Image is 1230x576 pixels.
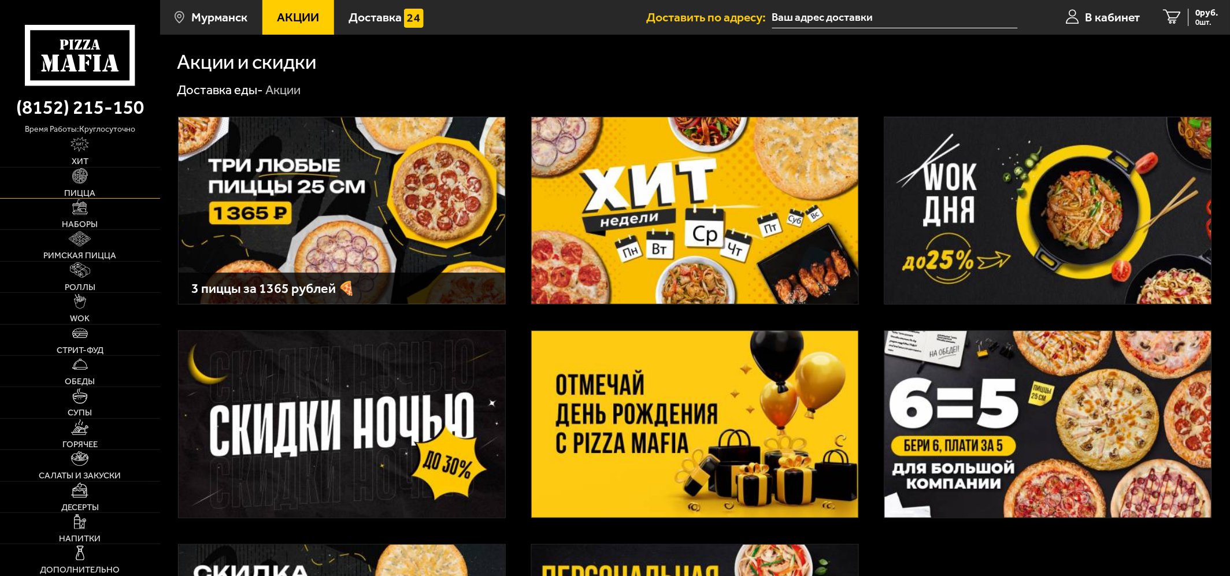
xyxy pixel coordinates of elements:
span: В кабинет [1085,11,1140,23]
span: Мурманск [191,11,247,23]
span: Наборы [62,220,98,229]
span: Супы [68,408,92,417]
span: Салаты и закуски [39,471,121,480]
span: 0 руб. [1196,9,1218,18]
input: Ваш адрес доставки [772,7,1018,28]
span: Акции [277,11,319,23]
span: Доставить по адресу: [647,11,772,23]
div: Акции [265,82,301,99]
span: Римская пицца [43,251,116,260]
span: Обеды [65,377,95,386]
span: Десерты [61,503,99,512]
span: Напитки [59,534,101,543]
span: Стрит-фуд [57,346,103,355]
img: 15daf4d41897b9f0e9f617042186c801.svg [404,9,423,28]
span: Горячее [62,440,98,449]
span: Роллы [65,283,95,292]
h3: 3 пиццы за 1365 рублей 🍕 [191,282,492,295]
span: Хит [72,157,88,166]
span: Доставка [349,11,402,23]
a: 3 пиццы за 1365 рублей 🍕 [178,117,506,305]
span: WOK [70,314,90,323]
span: Пицца [64,189,95,198]
span: Дополнительно [40,566,120,574]
span: 0 шт. [1196,18,1218,26]
h1: Акции и скидки [177,52,317,72]
a: Доставка еды- [177,82,264,98]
